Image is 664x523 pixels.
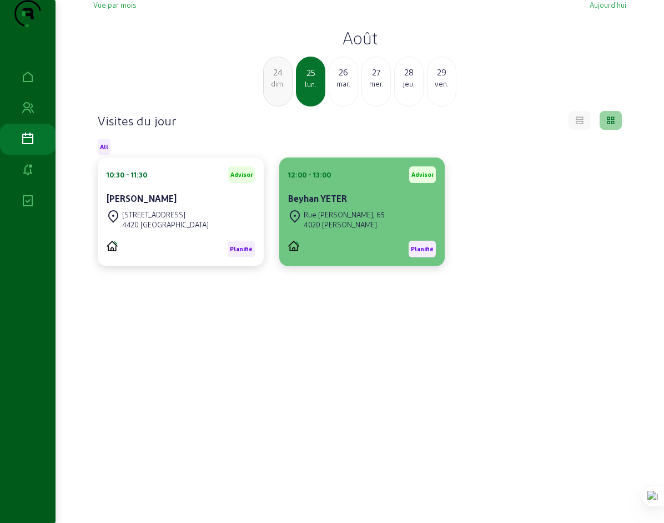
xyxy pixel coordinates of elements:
span: Vue par mois [93,1,136,9]
div: jeu. [395,79,423,89]
cam-card-title: Beyhan YETER [288,193,347,204]
div: [STREET_ADDRESS] [122,210,209,220]
div: 28 [395,65,423,79]
span: Aujourd'hui [590,1,626,9]
div: Rue [PERSON_NAME], 65 [304,210,385,220]
div: mer. [362,79,390,89]
span: Advisor [230,171,253,179]
div: 10:30 - 11:30 [107,170,147,180]
img: PVELEC [288,241,299,251]
img: PVELEC [107,241,118,251]
h4: Visites du jour [98,113,176,128]
div: dim. [264,79,292,89]
div: 12:00 - 13:00 [288,170,331,180]
div: 26 [329,65,358,79]
h2: Août [93,28,626,48]
div: lun. [297,79,324,89]
span: Advisor [411,171,434,179]
cam-card-title: [PERSON_NAME] [107,193,177,204]
div: 4420 [GEOGRAPHIC_DATA] [122,220,209,230]
div: 29 [427,65,456,79]
div: 25 [297,66,324,79]
span: Planifié [230,245,253,253]
div: ven. [427,79,456,89]
span: All [100,143,108,151]
div: mar. [329,79,358,89]
span: Planifié [411,245,434,253]
div: 27 [362,65,390,79]
div: 24 [264,65,292,79]
div: 4020 [PERSON_NAME] [304,220,385,230]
